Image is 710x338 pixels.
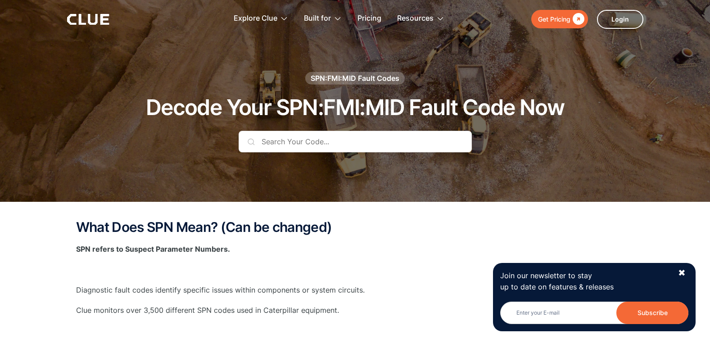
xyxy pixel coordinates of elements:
[304,4,342,33] div: Built for
[500,302,688,324] input: Enter your E-mail
[538,13,570,25] div: Get Pricing
[397,4,444,33] div: Resources
[570,13,584,25] div: 
[76,245,230,253] strong: SPN refers to Suspect Parameter Numbers.
[76,285,634,296] p: Diagnostic fault codes identify specific issues within components or system circuits.
[76,305,634,316] p: Clue monitors over 3,500 different SPN codes used in Caterpillar equipment.
[239,131,472,152] input: Search Your Code...
[311,73,399,83] div: SPN:FMI:MID Fault Codes
[146,96,564,120] h1: Decode Your SPN:FMI:MID Fault Code Now
[678,267,686,279] div: ✖
[500,270,669,293] p: Join our newsletter to stay up to date on features & releases
[76,264,634,275] p: ‍
[597,10,643,29] a: Login
[76,220,634,235] h2: What Does SPN Mean? (Can be changed)
[304,4,331,33] div: Built for
[616,302,688,324] input: Subscribe
[357,4,381,33] a: Pricing
[500,302,688,324] form: Newsletter
[234,4,277,33] div: Explore Clue
[234,4,288,33] div: Explore Clue
[397,4,434,33] div: Resources
[76,325,634,336] p: ‍
[531,10,588,28] a: Get Pricing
